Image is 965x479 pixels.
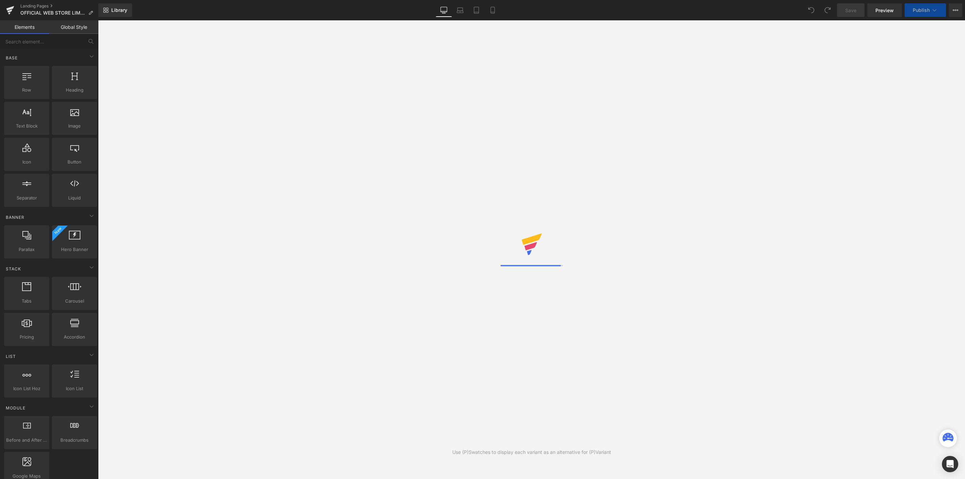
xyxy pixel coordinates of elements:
[5,55,18,61] span: Base
[54,194,95,202] span: Liquid
[5,405,26,411] span: Module
[5,266,22,272] span: Stack
[6,87,47,94] span: Row
[821,3,834,17] button: Redo
[111,7,127,13] span: Library
[6,194,47,202] span: Separator
[54,298,95,305] span: Carousel
[49,20,98,34] a: Global Style
[452,448,611,456] div: Use (P)Swatches to display each variant as an alternative for (P)Variant
[54,122,95,130] span: Image
[6,158,47,166] span: Icon
[54,246,95,253] span: Hero Banner
[6,246,47,253] span: Parallax
[867,3,902,17] a: Preview
[875,7,894,14] span: Preview
[6,385,47,392] span: Icon List Hoz
[905,3,946,17] button: Publish
[54,385,95,392] span: Icon List
[20,3,98,9] a: Landing Pages
[6,298,47,305] span: Tabs
[949,3,962,17] button: More
[942,456,958,472] div: Open Intercom Messenger
[5,353,17,360] span: List
[6,437,47,444] span: Before and After Images
[54,333,95,341] span: Accordion
[805,3,818,17] button: Undo
[468,3,485,17] a: Tablet
[54,437,95,444] span: Breadcrumbs
[845,7,856,14] span: Save
[6,122,47,130] span: Text Block
[913,7,930,13] span: Publish
[54,158,95,166] span: Button
[54,87,95,94] span: Heading
[5,214,25,221] span: Banner
[20,10,86,16] span: OFFICIAL WEB STORE LIMITED ITEM
[98,3,132,17] a: New Library
[452,3,468,17] a: Laptop
[6,333,47,341] span: Pricing
[436,3,452,17] a: Desktop
[485,3,501,17] a: Mobile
